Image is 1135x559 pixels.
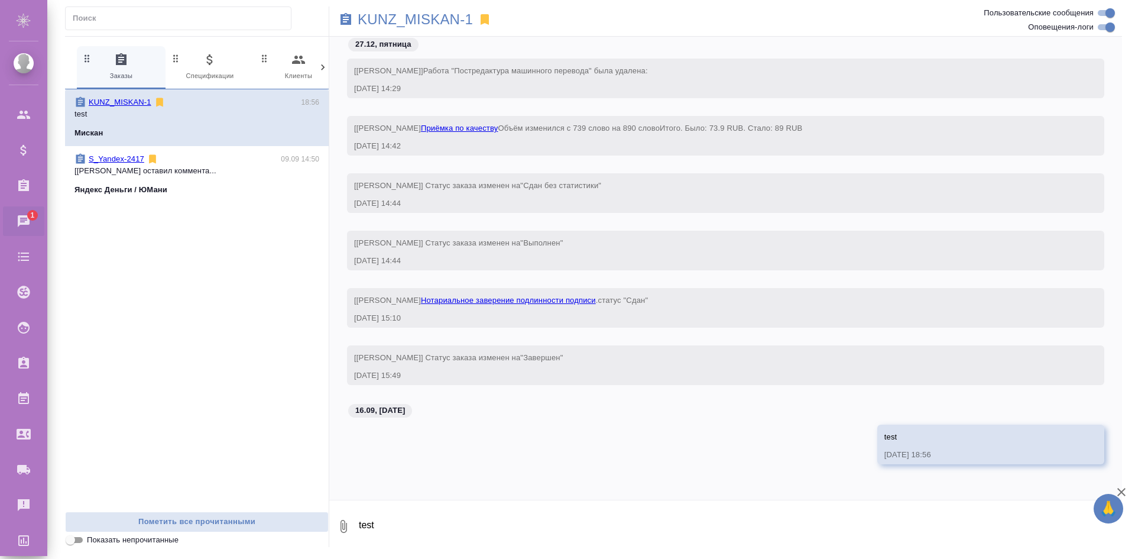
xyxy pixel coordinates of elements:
[1094,494,1123,524] button: 🙏
[421,124,498,133] a: Приёмка по качеству
[87,534,179,546] span: Показать непрочитанные
[1098,496,1118,521] span: 🙏
[421,296,596,305] a: Нотариальное заверение подлинности подписи
[354,353,563,362] span: [[PERSON_NAME]] Статус заказа изменен на
[423,66,648,75] span: Работа "Постредактура машинного перевода" была удалена:
[89,98,151,106] a: KUNZ_MISKAN-1
[154,96,166,108] svg: Отписаться
[354,140,1063,152] div: [DATE] 14:42
[355,405,405,416] p: 16.09, [DATE]
[82,53,93,64] svg: Зажми и перетащи, чтобы поменять порядок вкладок
[520,181,601,190] span: "Сдан без статистики"
[354,312,1063,324] div: [DATE] 15:10
[354,83,1063,95] div: [DATE] 14:29
[355,38,411,50] p: 27.12, пятница
[72,515,322,529] span: Пометить все прочитанными
[74,127,103,139] p: Мискан
[1028,21,1094,33] span: Оповещения-логи
[147,153,158,165] svg: Отписаться
[170,53,249,82] span: Спецификации
[354,296,648,305] span: [[PERSON_NAME] .
[358,14,473,25] a: KUNZ_MISKAN-1
[354,124,802,133] span: [[PERSON_NAME] Объём изменился с 739 слово на 890 слово
[520,238,563,247] span: "Выполнен"
[23,209,41,221] span: 1
[73,10,291,27] input: Поиск
[82,53,161,82] span: Заказы
[354,198,1063,209] div: [DATE] 14:44
[259,53,338,82] span: Клиенты
[354,370,1063,382] div: [DATE] 15:49
[520,353,563,362] span: "Завершен"
[3,206,44,236] a: 1
[301,96,319,108] p: 18:56
[660,124,802,133] span: Итого. Было: 73.9 RUB. Стало: 89 RUB
[354,255,1063,267] div: [DATE] 14:44
[354,66,648,75] span: [[PERSON_NAME]]
[984,7,1094,19] span: Пользовательские сообщения
[65,89,329,146] div: KUNZ_MISKAN-118:56testМискан
[354,238,563,247] span: [[PERSON_NAME]] Статус заказа изменен на
[884,449,1063,461] div: [DATE] 18:56
[259,53,270,64] svg: Зажми и перетащи, чтобы поменять порядок вкладок
[74,108,319,120] p: test
[170,53,181,64] svg: Зажми и перетащи, чтобы поменять порядок вкладок
[74,165,319,177] p: [[PERSON_NAME] оставил коммента...
[65,146,329,203] div: S_Yandex-241709.09 14:50[[PERSON_NAME] оставил коммента...Яндекс Деньги / ЮМани
[884,432,897,441] span: test
[281,153,319,165] p: 09.09 14:50
[89,154,144,163] a: S_Yandex-2417
[354,181,601,190] span: [[PERSON_NAME]] Статус заказа изменен на
[598,296,648,305] span: статус "Сдан"
[74,184,167,196] p: Яндекс Деньги / ЮМани
[65,512,329,532] button: Пометить все прочитанными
